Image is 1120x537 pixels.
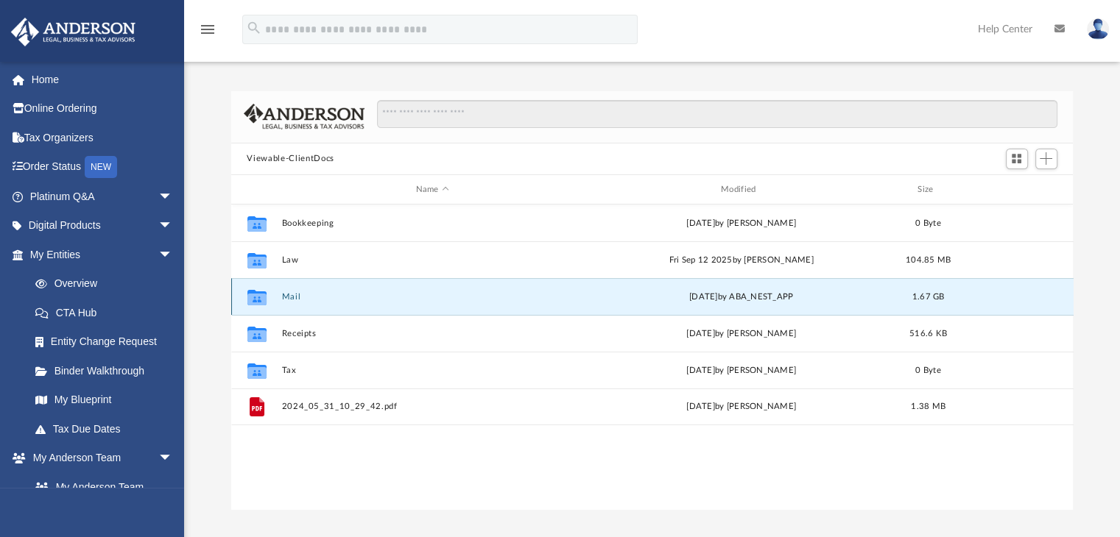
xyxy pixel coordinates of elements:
a: Digital Productsarrow_drop_down [10,211,195,241]
span: 0 Byte [915,366,941,374]
a: Online Ordering [10,94,195,124]
i: search [246,20,262,36]
div: [DATE] by [PERSON_NAME] [590,327,892,341]
button: Viewable-ClientDocs [247,152,334,166]
span: 1.67 GB [912,293,944,301]
button: Mail [281,292,583,302]
input: Search files and folders [377,100,1057,128]
span: [DATE] [688,293,717,301]
div: [DATE] by [PERSON_NAME] [590,217,892,230]
div: Name [281,183,583,196]
span: arrow_drop_down [158,240,188,270]
div: id [237,183,274,196]
a: My Anderson Team [21,472,180,502]
a: Tax Organizers [10,123,195,152]
a: Home [10,65,195,94]
div: [DATE] by [PERSON_NAME] [590,401,892,414]
a: Platinum Q&Aarrow_drop_down [10,182,195,211]
a: Order StatusNEW [10,152,195,182]
div: Fri Sep 12 2025 by [PERSON_NAME] [590,254,892,267]
a: My Entitiesarrow_drop_down [10,240,195,269]
img: User Pic [1087,18,1109,40]
button: Bookkeeping [281,218,583,228]
span: arrow_drop_down [158,211,188,241]
button: Add [1035,149,1057,169]
a: Binder Walkthrough [21,356,195,385]
button: 2024_05_31_10_29_42.pdf [281,402,583,412]
span: 1.38 MB [911,403,945,411]
button: Law [281,255,583,265]
div: grid [231,205,1074,509]
div: Size [898,183,957,196]
div: Modified [590,183,892,196]
button: Receipts [281,329,583,338]
div: by ABA_NEST_APP [590,291,892,304]
button: Tax [281,366,583,375]
i: menu [199,21,216,38]
a: My Anderson Teamarrow_drop_down [10,444,188,473]
span: 104.85 MB [905,256,950,264]
span: 516.6 KB [909,330,946,338]
a: Entity Change Request [21,327,195,357]
a: CTA Hub [21,298,195,327]
img: Anderson Advisors Platinum Portal [7,18,140,46]
button: Switch to Grid View [1006,149,1028,169]
a: menu [199,28,216,38]
div: [DATE] by [PERSON_NAME] [590,364,892,377]
span: 0 Byte [915,219,941,227]
a: My Blueprint [21,385,188,415]
div: id [964,183,1067,196]
span: arrow_drop_down [158,444,188,474]
a: Overview [21,269,195,299]
span: arrow_drop_down [158,182,188,212]
a: Tax Due Dates [21,414,195,444]
div: NEW [85,156,117,178]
